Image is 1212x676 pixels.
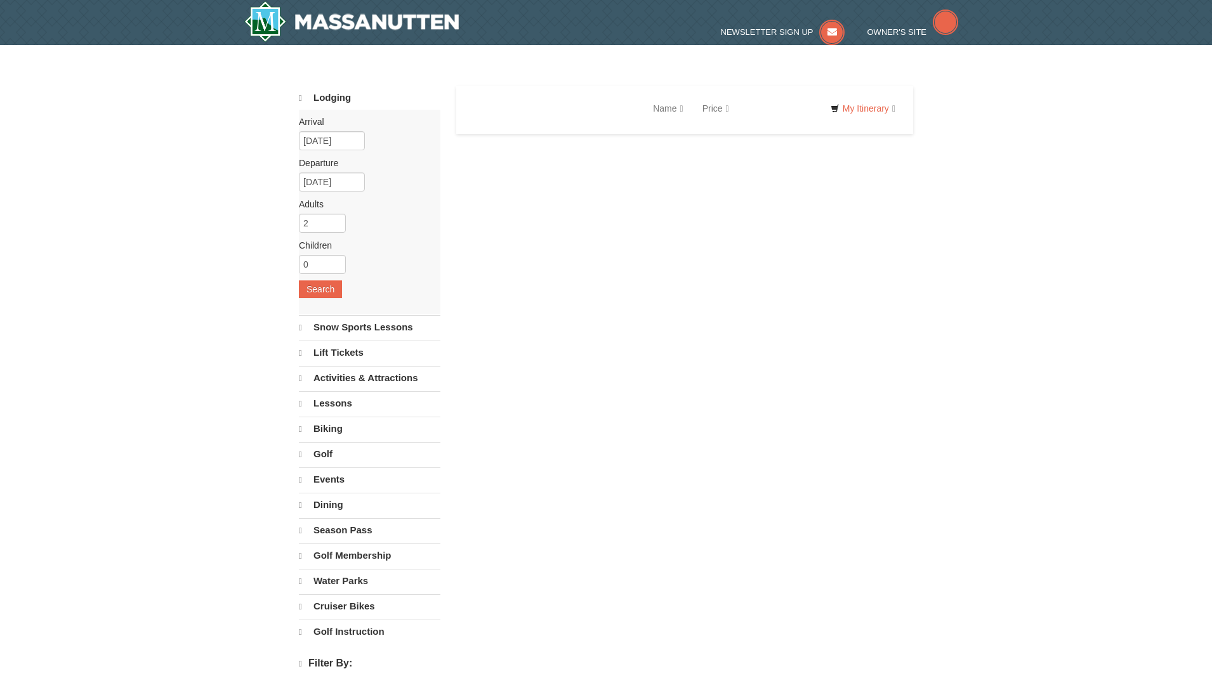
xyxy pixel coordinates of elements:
[299,341,440,365] a: Lift Tickets
[299,467,440,491] a: Events
[299,518,440,542] a: Season Pass
[299,658,440,670] h4: Filter By:
[299,198,431,211] label: Adults
[867,27,927,37] span: Owner's Site
[643,96,692,121] a: Name
[299,391,440,415] a: Lessons
[299,493,440,517] a: Dining
[299,620,440,644] a: Golf Instruction
[822,99,904,118] a: My Itinerary
[693,96,739,121] a: Price
[299,442,440,466] a: Golf
[299,315,440,339] a: Snow Sports Lessons
[244,1,459,42] a: Massanutten Resort
[299,366,440,390] a: Activities & Attractions
[721,27,845,37] a: Newsletter Sign Up
[299,157,431,169] label: Departure
[299,594,440,618] a: Cruiser Bikes
[867,27,959,37] a: Owner's Site
[299,86,440,110] a: Lodging
[299,569,440,593] a: Water Parks
[299,417,440,441] a: Biking
[299,543,440,568] a: Golf Membership
[721,27,813,37] span: Newsletter Sign Up
[244,1,459,42] img: Massanutten Resort Logo
[299,239,431,252] label: Children
[299,115,431,128] label: Arrival
[299,280,342,298] button: Search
